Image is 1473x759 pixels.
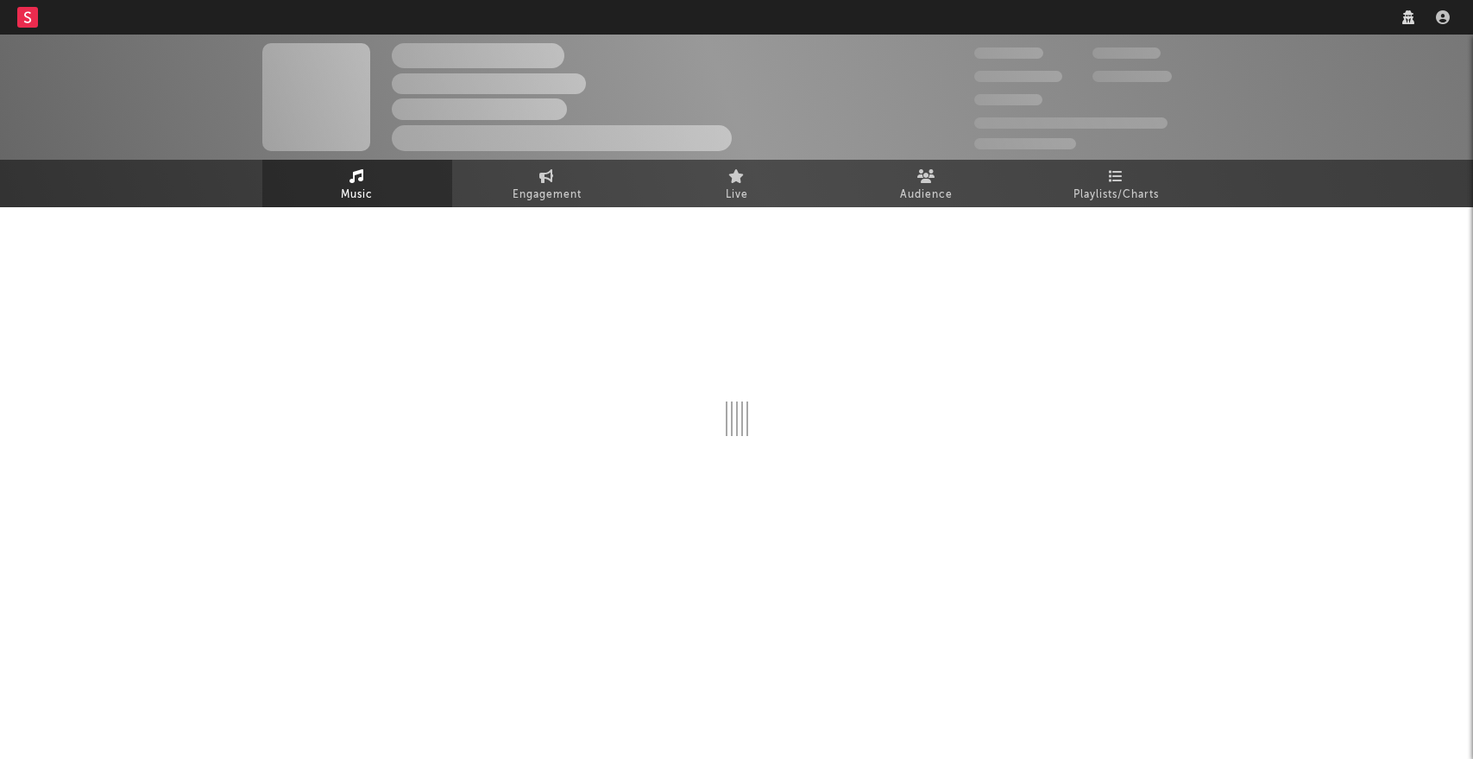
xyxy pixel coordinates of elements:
[642,160,832,207] a: Live
[974,47,1043,59] span: 300.000
[832,160,1022,207] a: Audience
[452,160,642,207] a: Engagement
[1092,47,1161,59] span: 100.000
[341,185,373,206] span: Music
[974,117,1168,129] span: 50.000.000 Monthly Listeners
[1073,185,1159,206] span: Playlists/Charts
[974,71,1062,82] span: 50.000.000
[726,185,748,206] span: Live
[1022,160,1212,207] a: Playlists/Charts
[974,138,1076,149] span: Jump Score: 85.0
[513,185,582,206] span: Engagement
[900,185,953,206] span: Audience
[1092,71,1172,82] span: 1.000.000
[974,94,1042,105] span: 100.000
[262,160,452,207] a: Music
